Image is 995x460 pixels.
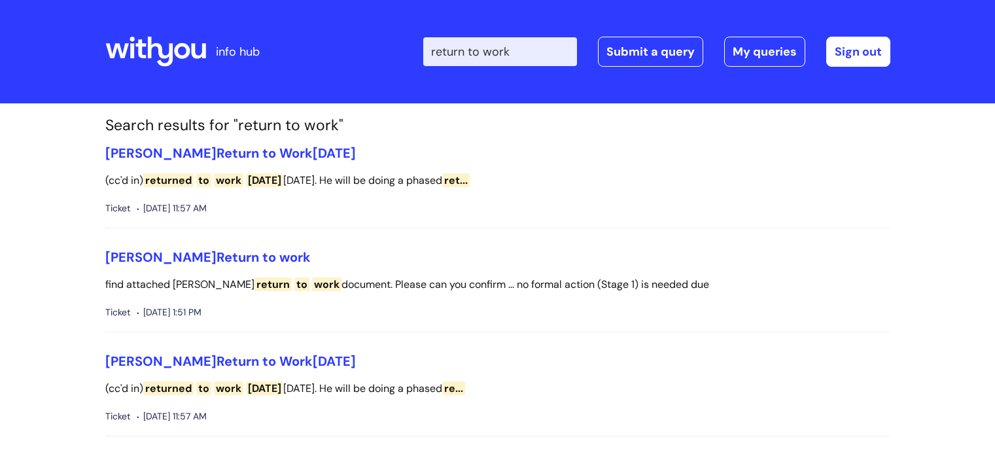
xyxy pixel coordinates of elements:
span: returned [143,173,194,187]
span: work [312,277,341,291]
span: [DATE] [246,381,283,395]
a: Submit a query [598,37,703,67]
span: [DATE] 11:57 AM [137,200,207,217]
span: return [254,277,292,291]
span: Return [217,145,259,162]
span: Return [217,249,259,266]
a: My queries [724,37,805,67]
span: ret... [442,173,470,187]
span: work [214,173,243,187]
h1: Search results for "return to work" [105,116,890,135]
div: | - [423,37,890,67]
p: info hub [216,41,260,62]
span: re... [442,381,465,395]
span: Ticket [105,304,130,321]
span: [DATE] 11:57 AM [137,408,207,425]
span: Work [279,353,313,370]
a: [PERSON_NAME]Return to Work[DATE] [105,145,356,162]
a: Sign out [826,37,890,67]
span: to [294,277,309,291]
input: Search [423,37,577,66]
a: [PERSON_NAME]Return to work [105,249,311,266]
span: Ticket [105,200,130,217]
span: to [196,173,211,187]
span: to [262,353,276,370]
span: Work [279,145,313,162]
span: returned [143,381,194,395]
span: to [262,249,276,266]
span: [DATE] 1:51 PM [137,304,201,321]
span: work [279,249,311,266]
span: [DATE] [246,173,283,187]
span: to [262,145,276,162]
span: Ticket [105,408,130,425]
p: (cc'd in) [DATE]. He will be doing a phased [105,380,890,398]
span: work [214,381,243,395]
a: [PERSON_NAME]Return to Work[DATE] [105,353,356,370]
p: find attached [PERSON_NAME] document. Please can you confirm ... no formal action (Stage 1) is ne... [105,275,890,294]
span: to [196,381,211,395]
p: (cc'd in) [DATE]. He will be doing a phased [105,171,890,190]
span: Return [217,353,259,370]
